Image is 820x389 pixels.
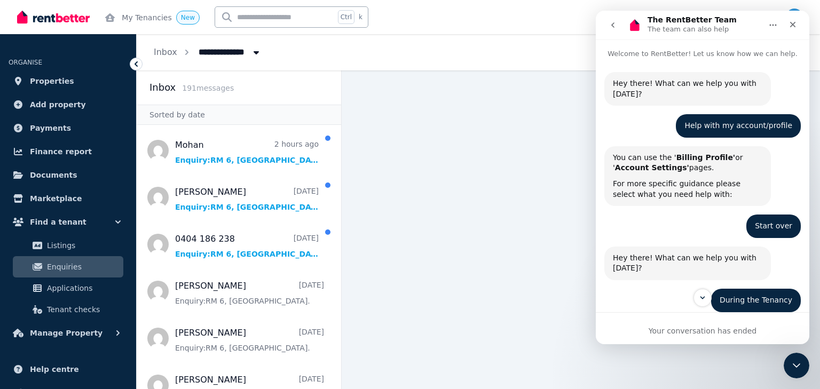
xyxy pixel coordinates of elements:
a: Tenant checks [13,299,123,320]
div: Sorted by date [137,105,341,125]
span: Properties [30,75,74,88]
a: 0404 186 238[DATE]Enquiry:RM 6, [GEOGRAPHIC_DATA]. [175,233,319,259]
span: Finance report [30,145,92,158]
span: Listings [47,239,119,252]
a: Properties [9,70,128,92]
h2: Inbox [149,80,176,95]
a: Add property [9,94,128,115]
span: k [359,13,362,21]
span: Marketplace [30,192,82,205]
button: Find a tenant [9,211,128,233]
span: Documents [30,169,77,181]
a: [PERSON_NAME][DATE]Enquiry:RM 6, [GEOGRAPHIC_DATA]. [175,327,324,353]
span: Enquiries [47,260,119,273]
a: Finance report [9,141,128,162]
a: Listings [13,235,123,256]
button: Manage Property [9,322,128,344]
img: RentBetter [17,9,90,25]
span: Add property [30,98,86,111]
span: Ctrl [338,10,354,24]
iframe: Intercom live chat [784,353,809,378]
a: Enquiries [13,256,123,277]
span: Find a tenant [30,216,86,228]
span: Manage Property [30,327,102,339]
a: Inbox [154,47,177,57]
a: Mohan2 hours agoEnquiry:RM 6, [GEOGRAPHIC_DATA]. [175,139,319,165]
a: Documents [9,164,128,186]
span: 191 message s [182,84,234,92]
a: Applications [13,277,123,299]
a: [PERSON_NAME][DATE]Enquiry:RM 6, [GEOGRAPHIC_DATA]. [175,280,324,306]
nav: Message list [137,125,341,389]
iframe: Intercom live chat [596,11,809,344]
nav: Breadcrumb [137,34,279,70]
span: ORGANISE [9,59,42,66]
img: info@museliving.com.au [786,9,803,26]
a: Marketplace [9,188,128,209]
a: Payments [9,117,128,139]
span: New [181,14,195,21]
span: Tenant checks [47,303,119,316]
span: Help centre [30,363,79,376]
span: Applications [47,282,119,295]
span: Payments [30,122,71,134]
a: Help centre [9,359,128,380]
a: [PERSON_NAME][DATE]Enquiry:RM 6, [GEOGRAPHIC_DATA]. [175,186,319,212]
